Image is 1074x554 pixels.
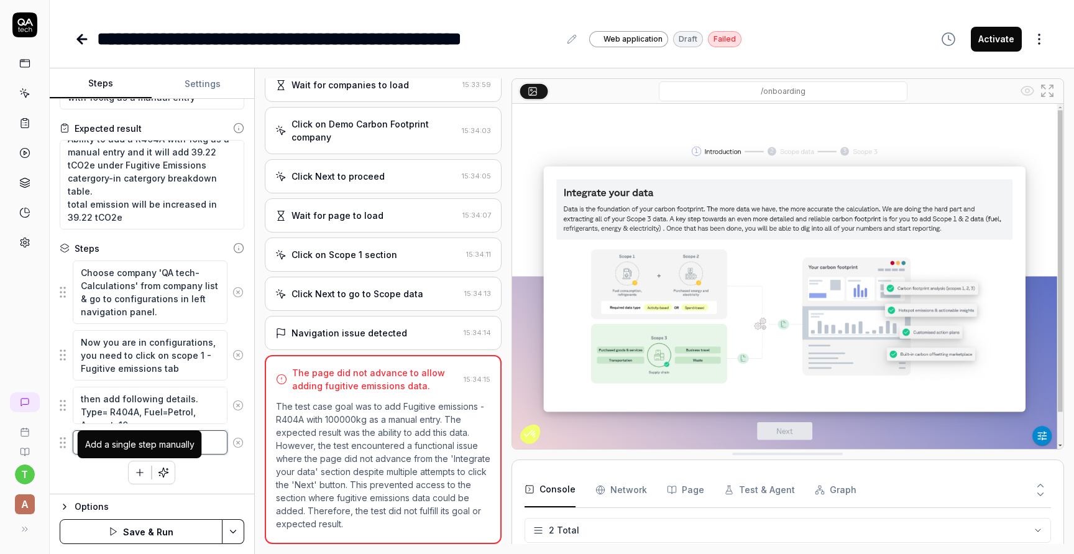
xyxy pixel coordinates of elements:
[75,122,142,135] div: Expected result
[462,126,491,135] time: 15:34:03
[604,34,663,45] span: Web application
[667,473,704,507] button: Page
[291,326,407,339] div: Navigation issue detected
[60,519,223,544] button: Save & Run
[708,31,741,47] div: Failed
[291,209,383,222] div: Wait for page to load
[227,280,249,305] button: Remove step
[291,118,457,144] div: Click on Demo Carbon Footprint company
[464,289,491,298] time: 15:34:13
[227,343,249,367] button: Remove step
[291,287,423,300] div: Click Next to go to Scope data
[60,499,244,514] button: Options
[971,27,1022,52] button: Activate
[276,400,490,530] p: The test case goal was to add Fugitive emissions - R404A with 100000kg as a manual entry. The exp...
[5,484,44,517] button: A
[227,430,249,455] button: Remove step
[291,78,409,91] div: Wait for companies to load
[75,242,99,255] div: Steps
[589,30,668,47] a: Web application
[15,494,35,514] span: A
[50,69,152,99] button: Steps
[60,260,244,325] div: Suggestions
[512,104,1063,449] img: Screenshot
[291,248,397,261] div: Click on Scope 1 section
[10,392,40,412] a: New conversation
[152,69,254,99] button: Settings
[227,393,249,418] button: Remove step
[464,328,491,337] time: 15:34:14
[60,430,244,456] div: Suggestions
[462,211,491,219] time: 15:34:07
[1037,81,1057,101] button: Open in full screen
[1017,81,1037,101] button: Show all interative elements
[462,172,491,180] time: 15:34:05
[815,473,856,507] button: Graph
[466,250,491,259] time: 15:34:11
[934,27,963,52] button: View version history
[464,375,490,384] time: 15:34:15
[5,417,44,437] a: Book a call with us
[291,170,385,183] div: Click Next to proceed
[724,473,795,507] button: Test & Agent
[5,437,44,457] a: Documentation
[15,464,35,484] button: t
[60,330,244,381] div: Suggestions
[75,499,244,514] div: Options
[595,473,647,507] button: Network
[673,31,703,47] div: Draft
[462,80,491,89] time: 15:33:59
[525,473,576,507] button: Console
[60,386,244,425] div: Suggestions
[292,366,459,392] div: The page did not advance to allow adding fugitive emissions data.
